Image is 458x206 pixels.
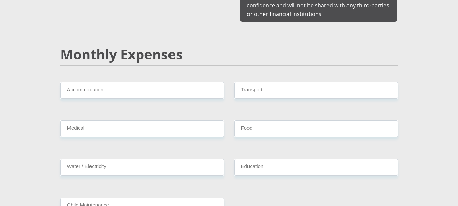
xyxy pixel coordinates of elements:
[234,82,398,99] input: Expenses - Transport
[60,46,398,62] h2: Monthly Expenses
[234,159,398,175] input: Expenses - Education
[60,159,224,175] input: Expenses - Water/Electricity
[60,82,224,99] input: Expenses - Accommodation
[60,120,224,137] input: Expenses - Medical
[234,120,398,137] input: Expenses - Food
